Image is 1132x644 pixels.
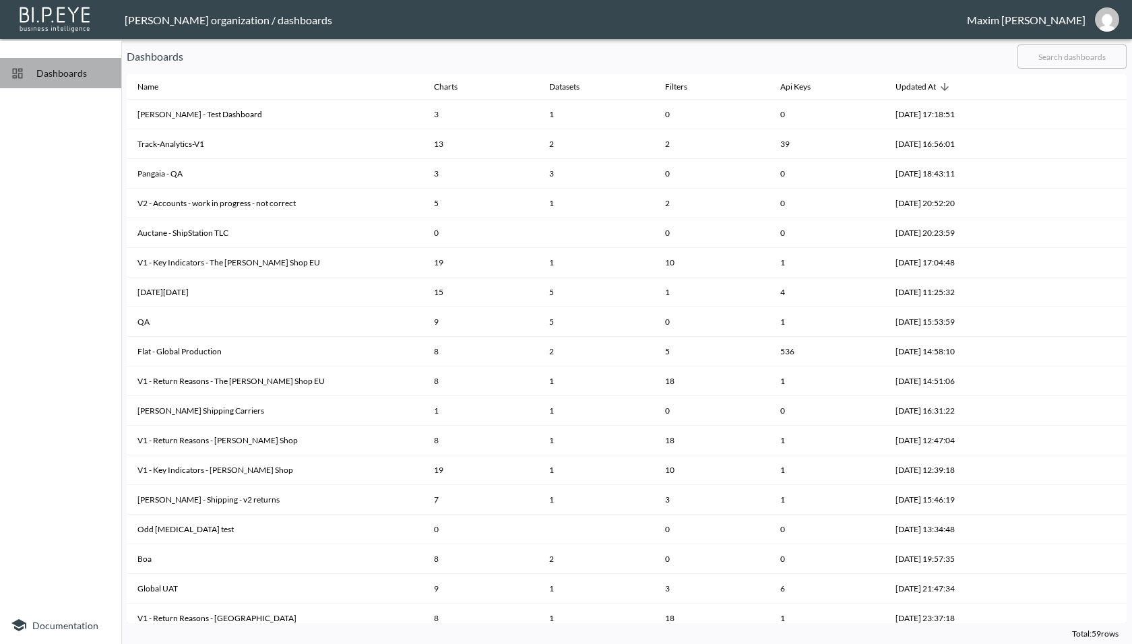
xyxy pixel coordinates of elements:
p: Dashboards [127,49,1007,65]
th: V1 - Return Reasons - Tala UK [127,604,423,633]
th: 2025-08-26, 23:37:18 [885,604,1011,633]
th: {"key":null,"ref":null,"props":{},"_owner":null} [1011,396,1127,426]
th: 39 [769,129,885,159]
div: 1 [549,434,643,446]
th: {"type":"div","key":null,"ref":null,"props":{},"_owner":null} [538,515,654,544]
th: 10 [654,248,769,278]
th: 1 [769,426,885,455]
th: 1 [769,485,885,515]
th: {"type":"div","key":null,"ref":null,"props":{"children":1},"_owner":null} [538,604,654,633]
th: 2025-09-03, 15:46:19 [885,485,1011,515]
th: 2025-08-28, 19:57:35 [885,544,1011,574]
div: Charts [434,79,458,95]
div: Maxim [PERSON_NAME] [967,13,1086,26]
div: Name [137,79,158,95]
th: 0 [654,218,769,248]
span: Charts [434,79,475,95]
div: 5 [549,286,643,298]
th: 1 [769,455,885,485]
th: Barkia - James - Shipping - v2 returns [127,485,423,515]
th: 2025-09-28, 18:43:11 [885,159,1011,189]
th: 1 [769,366,885,396]
th: Odd Muse test [127,515,423,544]
th: QA [127,307,423,337]
th: 3 [654,574,769,604]
th: {"key":null,"ref":null,"props":{},"_owner":null} [1011,515,1127,544]
th: 2025-10-04, 17:18:51 [885,100,1011,129]
th: 0 [769,515,885,544]
span: Api Keys [780,79,828,95]
th: 10 [654,455,769,485]
th: 3 [423,100,538,129]
th: 2025-09-04, 12:47:04 [885,426,1011,455]
div: 1 [549,612,643,624]
th: 19 [423,455,538,485]
th: {"type":"div","key":null,"ref":null,"props":{"children":1},"_owner":null} [538,485,654,515]
img: 30a33ad65f4c053feca3095312d7ba47 [1095,7,1119,32]
th: {"key":null,"ref":null,"props":{},"_owner":null} [1011,159,1127,189]
th: 8 [423,544,538,574]
th: 2025-09-10, 16:31:22 [885,396,1011,426]
th: 2025-08-27, 21:47:34 [885,574,1011,604]
th: {"type":"div","key":null,"ref":null,"props":{"children":2},"_owner":null} [538,337,654,366]
div: 3 [549,168,643,179]
th: 2025-09-01, 13:34:48 [885,515,1011,544]
th: V2 - Accounts - work in progress - not correct [127,189,423,218]
th: Auctane - ShipStation TLC [127,218,423,248]
th: {"key":null,"ref":null,"props":{},"_owner":null} [1011,337,1127,366]
th: {"type":"div","key":null,"ref":null,"props":{"children":5},"_owner":null} [538,307,654,337]
th: 1 [654,278,769,307]
th: {"type":"div","key":null,"ref":null,"props":{"children":1},"_owner":null} [538,248,654,278]
th: 0 [769,218,885,248]
th: 5 [423,189,538,218]
th: {"key":null,"ref":null,"props":{},"_owner":null} [1011,604,1127,633]
span: Datasets [549,79,597,95]
th: V1 - Return Reasons - The Frankie Shop EU [127,366,423,396]
th: Flat - Global Production [127,337,423,366]
div: 2 [549,553,643,565]
div: 2 [549,346,643,357]
th: 0 [769,100,885,129]
th: V1 - Return Reasons - Frankie Shop [127,426,423,455]
th: {"key":null,"ref":null,"props":{},"_owner":null} [1011,426,1127,455]
th: 0 [769,189,885,218]
div: [PERSON_NAME] organization / dashboards [125,13,967,26]
th: 6 [769,574,885,604]
th: {"key":null,"ref":null,"props":{},"_owner":null} [1011,129,1127,159]
th: 5 [654,337,769,366]
div: 1 [549,494,643,505]
th: 9 [423,574,538,604]
th: 1 [423,396,538,426]
span: Dashboards [36,66,111,80]
th: 0 [654,396,769,426]
th: 18 [654,426,769,455]
th: 0 [423,218,538,248]
th: 13 [423,129,538,159]
div: Updated At [895,79,936,95]
th: 2 [654,189,769,218]
th: {"type":"div","key":null,"ref":null,"props":{"children":5},"_owner":null} [538,278,654,307]
div: Filters [665,79,687,95]
th: {"key":null,"ref":null,"props":{},"_owner":null} [1011,218,1127,248]
th: Ana Shipping Carriers [127,396,423,426]
th: 0 [769,544,885,574]
th: 18 [654,604,769,633]
div: 1 [549,108,643,120]
th: {"type":"div","key":null,"ref":null,"props":{"children":1},"_owner":null} [538,455,654,485]
th: Track-Analytics-V1 [127,129,423,159]
div: 1 [549,197,643,209]
img: bipeye-logo [17,3,94,34]
th: {"key":null,"ref":null,"props":{},"_owner":null} [1011,100,1127,129]
div: 1 [549,405,643,416]
th: 2025-09-16, 14:58:10 [885,337,1011,366]
a: Documentation [11,617,111,633]
th: 2025-09-24, 17:04:48 [885,248,1011,278]
th: 1 [769,248,885,278]
div: 1 [549,257,643,268]
span: Updated At [895,79,953,95]
th: 0 [769,159,885,189]
th: 8 [423,604,538,633]
div: 1 [549,375,643,387]
th: {"type":"div","key":null,"ref":null,"props":{"children":2},"_owner":null} [538,129,654,159]
th: 7 [423,485,538,515]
